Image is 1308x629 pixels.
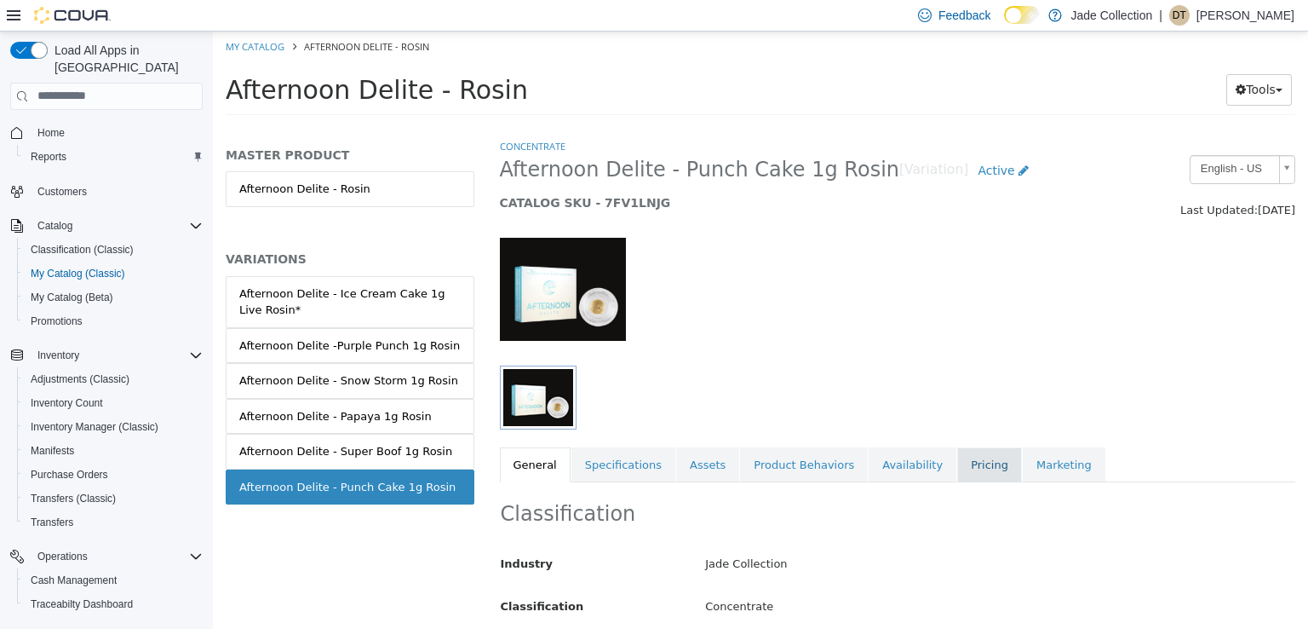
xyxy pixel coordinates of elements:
button: Operations [31,546,95,567]
h5: VARIATIONS [13,220,261,235]
span: Purchase Orders [31,468,108,482]
span: Feedback [938,7,990,24]
span: Afternoon Delite - Rosin [13,43,315,73]
span: Transfers [24,512,203,533]
span: Inventory Manager (Classic) [24,417,203,437]
span: Operations [37,550,88,563]
p: [PERSON_NAME] [1196,5,1294,26]
button: Inventory [3,343,209,367]
a: Purchase Orders [24,465,115,485]
button: Inventory Count [17,391,209,415]
span: Traceabilty Dashboard [31,597,133,611]
span: Inventory [37,349,79,362]
button: Customers [3,179,209,204]
span: My Catalog (Beta) [24,287,203,308]
span: Home [31,122,203,143]
span: Reports [31,150,66,164]
span: Catalog [37,219,72,233]
span: My Catalog (Beta) [31,291,113,304]
a: Reports [24,147,73,167]
span: Inventory [31,345,203,366]
a: Availability [656,416,743,452]
button: Home [3,120,209,145]
a: My Catalog (Beta) [24,287,120,308]
span: Promotions [31,314,83,328]
span: Transfers [31,516,73,529]
a: Cash Management [24,570,123,591]
span: Adjustments (Classic) [31,372,129,386]
a: Concentrate [287,108,353,121]
span: Operations [31,546,203,567]
button: Transfers (Classic) [17,487,209,511]
span: Industry [288,526,341,539]
a: Traceabilty Dashboard [24,594,140,615]
a: Promotions [24,311,89,332]
img: Cova [34,7,111,24]
a: Home [31,123,72,143]
a: Pricing [744,416,809,452]
span: Classification [288,568,371,581]
span: Reports [24,147,203,167]
span: [DATE] [1045,172,1082,185]
div: Afternoon Delite - Snow Storm 1g Rosin [26,341,245,358]
span: Manifests [31,444,74,458]
button: Catalog [3,214,209,238]
a: Transfers [24,512,80,533]
span: Cash Management [31,574,117,587]
div: Afternoon Delite - Ice Cream Cake 1g Live Rosin* [26,254,248,287]
a: Specifications [359,416,462,452]
a: Transfers (Classic) [24,488,123,509]
span: Active [765,132,801,146]
a: Classification (Classic) [24,239,141,260]
small: [Variation] [686,132,755,146]
span: Transfers (Classic) [31,492,116,505]
span: Afternoon Delite - Rosin [91,9,216,21]
span: Inventory Manager (Classic) [31,420,158,434]
div: Afternoon Delite - Super Boof 1g Rosin [26,412,239,429]
a: Customers [31,182,94,202]
button: My Catalog (Beta) [17,286,209,309]
div: Afternoon Delite - Papaya 1g Rosin [26,377,219,394]
span: My Catalog (Classic) [31,267,125,280]
button: Classification (Classic) [17,238,209,262]
span: Classification (Classic) [24,239,203,260]
div: Jade Collection [479,518,1094,548]
span: Inventory Count [31,396,103,410]
span: Classification (Classic) [31,243,134,257]
span: Customers [37,185,87,199]
div: Concentrate [479,561,1094,591]
button: Inventory [31,345,86,366]
a: English - US [977,124,1082,153]
a: Product Behaviors [527,416,655,452]
span: English - US [978,124,1059,151]
div: Desaray Thompson [1169,5,1190,26]
span: Adjustments (Classic) [24,369,203,390]
button: Promotions [17,309,209,333]
span: Afternoon Delite - Punch Cake 1g Rosin [287,125,687,152]
span: Last Updated: [967,172,1045,185]
button: Operations [3,545,209,568]
a: Marketing [810,416,892,452]
a: My Catalog (Classic) [24,263,132,284]
p: Jade Collection [1070,5,1152,26]
div: Afternoon Delite - Punch Cake 1g Rosin [26,447,243,465]
img: 150 [287,206,413,309]
span: Customers [31,181,203,202]
button: Inventory Manager (Classic) [17,415,209,439]
span: My Catalog (Classic) [24,263,203,284]
h5: MASTER PRODUCT [13,116,261,131]
a: General [287,416,358,452]
span: Catalog [31,216,203,236]
span: Home [37,126,65,140]
button: Catalog [31,216,79,236]
span: Purchase Orders [24,465,203,485]
span: DT [1173,5,1186,26]
h2: Classification [288,470,1082,496]
button: Transfers [17,511,209,534]
span: Promotions [24,311,203,332]
span: Cash Management [24,570,203,591]
button: Purchase Orders [17,463,209,487]
span: Transfers (Classic) [24,488,203,509]
button: Cash Management [17,568,209,592]
input: Dark Mode [1004,6,1040,24]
